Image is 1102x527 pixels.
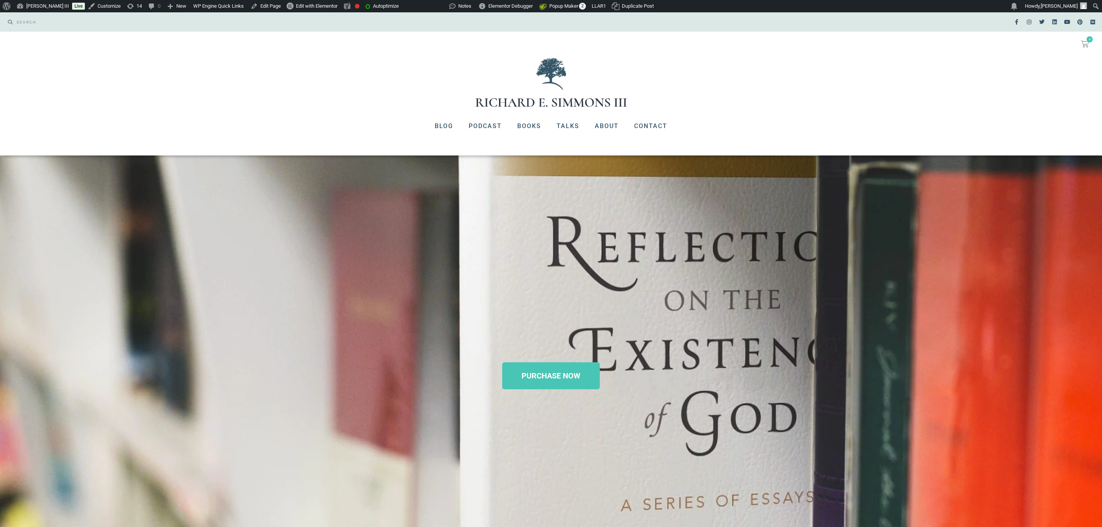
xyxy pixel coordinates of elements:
[461,116,510,136] a: Podcast
[1041,3,1078,9] span: [PERSON_NAME]
[1072,35,1098,52] a: 0
[1087,36,1093,42] span: 0
[510,116,549,136] a: Books
[72,3,85,10] a: Live
[406,2,424,14] img: Views over 48 hours. Click for more Jetpack Stats.
[521,372,581,380] span: PURCHASE NOW
[626,116,675,136] a: Contact
[13,16,547,28] input: SEARCH
[579,3,586,10] span: 2
[355,4,359,8] div: Focus keyphrase not set
[427,116,461,136] a: Blog
[502,362,600,389] a: PURCHASE NOW
[296,3,338,9] span: Edit with Elementor
[603,3,606,9] span: 1
[587,116,626,136] a: About
[549,116,587,136] a: Talks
